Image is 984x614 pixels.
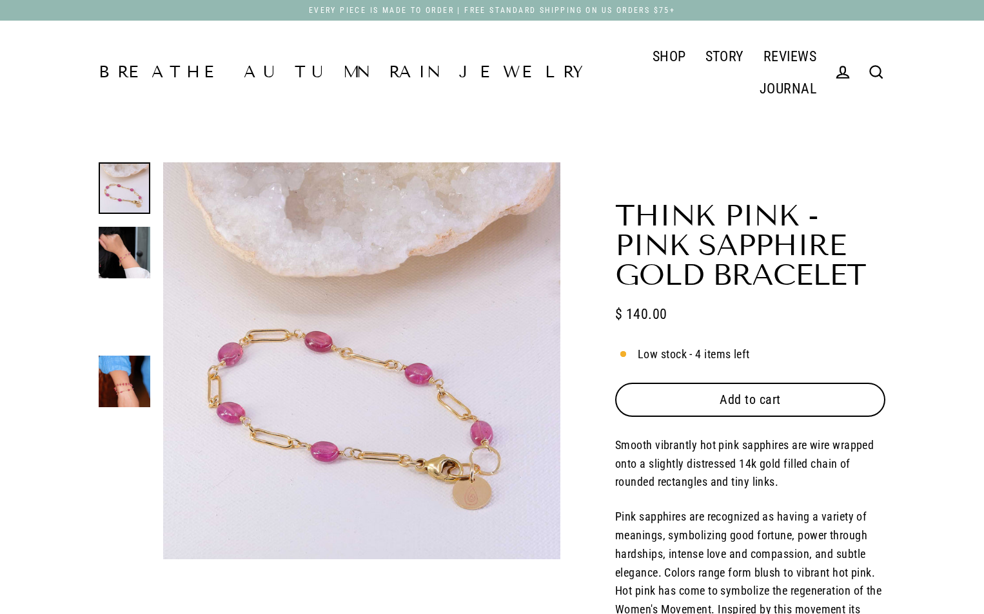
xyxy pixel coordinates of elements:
div: Primary [590,40,826,104]
img: Think Pink - Pink Sapphire Gold Bracelet [99,356,150,407]
p: Smooth vibrantly hot pink sapphires are wire wrapped onto a slightly distressed 14k gold filled c... [615,436,885,492]
img: Think Pink - Pink Sapphire Gold Bracelet [99,227,150,278]
a: JOURNAL [750,72,826,104]
a: STORY [696,40,754,72]
a: Breathe Autumn Rain Jewelry [99,64,590,81]
span: Add to cart [720,392,781,407]
button: Add to cart [615,383,885,416]
h1: Think Pink - Pink Sapphire Gold Bracelet [615,201,885,290]
span: Low stock - 4 items left [638,345,750,364]
span: $ 140.00 [615,303,667,325]
a: REVIEWS [754,40,826,72]
a: SHOP [643,40,696,72]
